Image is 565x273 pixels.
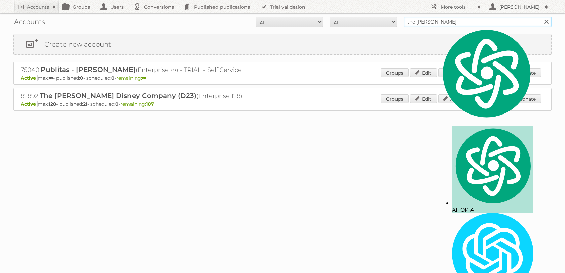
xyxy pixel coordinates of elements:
p: max: - published: - scheduled: - [21,75,544,81]
h2: [PERSON_NAME] [498,4,541,10]
span: Publitas - [PERSON_NAME] [41,65,136,74]
a: Create new account [14,34,551,54]
a: Account details [438,68,492,77]
strong: ∞ [49,75,53,81]
span: remaining: [120,101,154,107]
h2: 75040: (Enterprise ∞) - TRIAL - Self Service [21,65,256,74]
strong: 128 [49,101,56,107]
span: The [PERSON_NAME] Disney Company (D23) [40,92,196,100]
a: Groups [381,94,409,103]
h2: 82892: (Enterprise 128) [21,92,256,100]
h2: More tools [441,4,474,10]
a: Account details [438,94,492,103]
strong: 0 [115,101,119,107]
span: Active [21,75,38,81]
strong: 0 [80,75,83,81]
span: remaining: [116,75,146,81]
p: max: - published: - scheduled: - [21,101,544,107]
a: Edit [410,94,437,103]
strong: 21 [83,101,87,107]
strong: 0 [111,75,115,81]
span: Active [21,101,38,107]
div: AITOPIA [452,126,533,213]
strong: ∞ [142,75,146,81]
strong: 107 [146,101,154,107]
a: Edit [410,68,437,77]
h2: Accounts [27,4,49,10]
a: Groups [381,68,409,77]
